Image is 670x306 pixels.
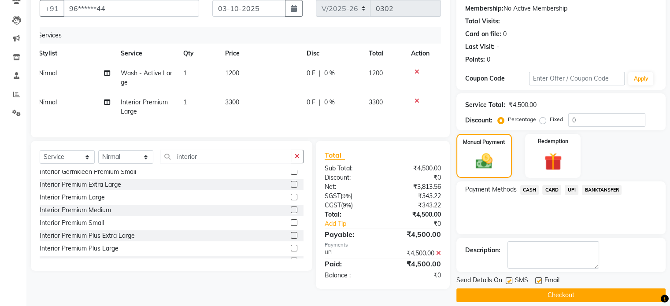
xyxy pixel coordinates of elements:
th: Stylist [33,44,115,63]
div: ₹4,500.00 [509,100,537,110]
div: Points: [465,55,485,64]
div: Interior Premium Large [40,193,105,202]
span: CARD [542,185,561,195]
div: Paid: [318,258,383,269]
span: 3300 [225,98,239,106]
th: Price [220,44,301,63]
button: Checkout [456,288,666,302]
div: Interior Premium Small [40,218,104,228]
div: Card on file: [465,29,501,39]
span: 0 % [324,98,335,107]
div: ₹0 [383,271,448,280]
div: No Active Membership [465,4,657,13]
div: Total Visits: [465,17,500,26]
span: | [319,98,321,107]
div: Interior Premium Plus Large [40,244,118,253]
span: SMS [515,276,528,287]
span: Payment Methods [465,185,517,194]
span: UPI [565,185,578,195]
th: Qty [178,44,220,63]
label: Percentage [508,115,536,123]
span: 1 [183,98,187,106]
th: Disc [301,44,363,63]
span: Total [325,151,345,160]
span: Send Details On [456,276,502,287]
span: SGST [325,192,341,200]
div: ₹4,500.00 [383,258,448,269]
div: ₹0 [393,219,447,229]
div: Last Visit: [465,42,495,52]
div: Balance : [318,271,383,280]
div: ₹4,500.00 [383,249,448,258]
div: UPI [318,249,383,258]
th: Total [363,44,406,63]
div: ₹4,500.00 [383,210,448,219]
div: Description: [465,246,500,255]
span: 0 F [307,69,315,78]
input: Search or Scan [160,150,291,163]
label: Fixed [550,115,563,123]
th: Service [115,44,178,63]
div: Payable: [318,229,383,240]
span: Nirmal [39,69,57,77]
div: Interior Premium Plus Medium [40,257,125,266]
div: Membership: [465,4,503,13]
div: - [496,42,499,52]
div: ( ) [318,201,383,210]
div: Service Total: [465,100,505,110]
img: _gift.svg [539,151,567,173]
span: | [319,69,321,78]
div: Net: [318,182,383,192]
span: 9% [342,192,351,199]
div: Interior Premium Extra Large [40,180,121,189]
div: ₹3,813.56 [383,182,448,192]
div: Total: [318,210,383,219]
div: ₹4,500.00 [383,164,448,173]
div: Interior Premium Plus Extra Large [40,231,135,240]
div: ( ) [318,192,383,201]
span: Interior Premium Large [121,98,168,115]
th: Action [406,44,435,63]
span: Email [544,276,559,287]
div: ₹343.22 [383,201,448,210]
div: Services [34,27,441,44]
input: Enter Offer / Coupon Code [529,72,625,85]
span: Wash - Active Large [121,69,172,86]
div: 0 [503,29,507,39]
span: 1200 [369,69,383,77]
label: Manual Payment [463,138,505,146]
button: Apply [628,72,653,85]
span: 3300 [369,98,383,106]
div: Discount: [465,116,492,125]
span: 9% [343,202,351,209]
div: Discount: [318,173,383,182]
span: CGST [325,201,341,209]
div: Sub Total: [318,164,383,173]
span: 0 % [324,69,335,78]
div: Payments [325,241,441,249]
label: Redemption [538,137,568,145]
a: Add Tip [318,219,393,229]
div: Coupon Code [465,74,529,83]
span: 1 [183,69,187,77]
span: CASH [520,185,539,195]
div: Interior Germkleen Premium Small [40,167,136,177]
div: ₹343.22 [383,192,448,201]
span: 1200 [225,69,239,77]
span: Nirmal [39,98,57,106]
img: _cash.svg [470,151,498,171]
div: Interior Premium Medium [40,206,111,215]
span: BANKTANSFER [582,185,622,195]
div: 0 [487,55,490,64]
span: 0 F [307,98,315,107]
div: ₹4,500.00 [383,229,448,240]
div: ₹0 [383,173,448,182]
